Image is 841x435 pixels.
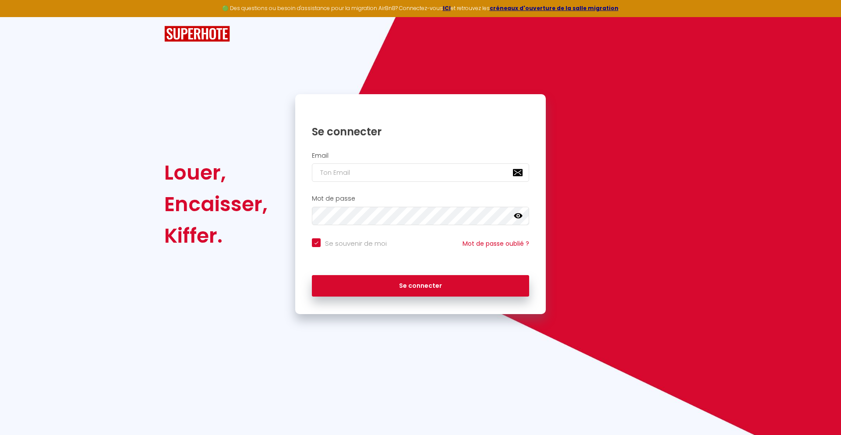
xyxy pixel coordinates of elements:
[490,4,618,12] a: créneaux d'ouverture de la salle migration
[312,125,529,138] h1: Se connecter
[312,275,529,297] button: Se connecter
[312,163,529,182] input: Ton Email
[463,239,529,248] a: Mot de passe oublié ?
[312,195,529,202] h2: Mot de passe
[164,157,268,188] div: Louer,
[164,220,268,251] div: Kiffer.
[443,4,451,12] a: ICI
[164,26,230,42] img: SuperHote logo
[312,152,529,159] h2: Email
[164,188,268,220] div: Encaisser,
